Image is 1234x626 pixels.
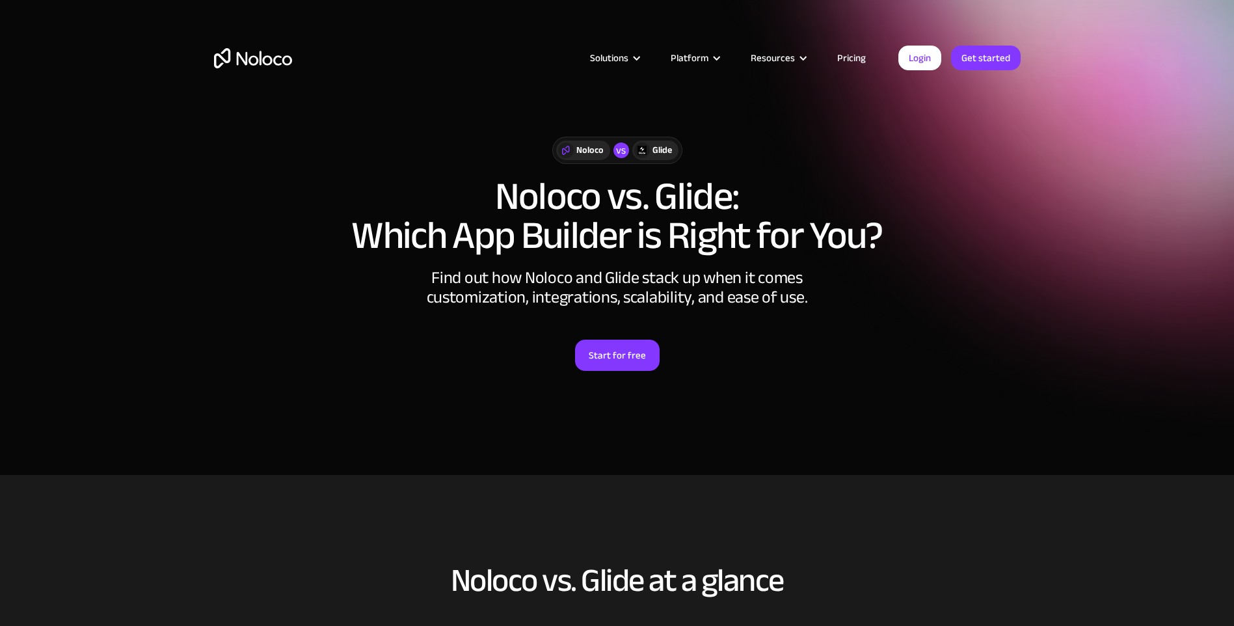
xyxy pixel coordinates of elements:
[613,143,629,158] div: vs
[214,48,292,68] a: home
[654,49,734,66] div: Platform
[652,143,672,157] div: Glide
[734,49,821,66] div: Resources
[576,143,604,157] div: Noloco
[590,49,628,66] div: Solutions
[671,49,708,66] div: Platform
[751,49,795,66] div: Resources
[575,340,660,371] a: Start for free
[574,49,654,66] div: Solutions
[422,268,812,307] div: Find out how Noloco and Glide stack up when it comes customization, integrations, scalability, an...
[951,46,1021,70] a: Get started
[821,49,882,66] a: Pricing
[214,177,1021,255] h1: Noloco vs. Glide: Which App Builder is Right for You?
[898,46,941,70] a: Login
[214,563,1021,598] h2: Noloco vs. Glide at a glance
